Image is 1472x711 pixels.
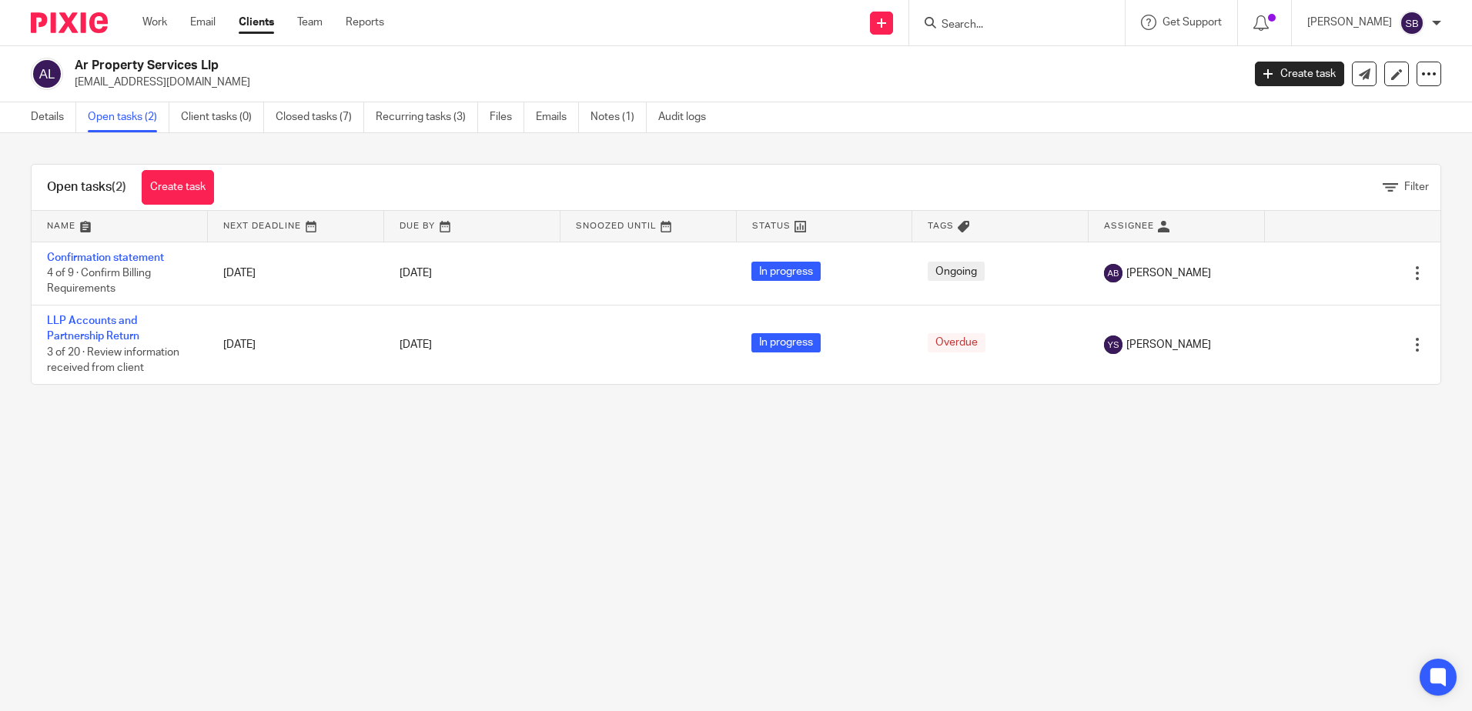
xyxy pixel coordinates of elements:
img: svg%3E [1104,264,1122,282]
a: Recurring tasks (3) [376,102,478,132]
span: [DATE] [400,339,432,350]
h2: Ar Property Services Llp [75,58,1000,74]
span: Overdue [928,333,985,352]
span: 4 of 9 · Confirm Billing Requirements [47,268,151,295]
a: Email [190,15,216,30]
a: Details [31,102,76,132]
a: Create task [1255,62,1344,86]
a: Confirmation statement [47,252,164,263]
td: [DATE] [208,242,384,305]
span: Status [752,222,791,230]
span: [PERSON_NAME] [1126,265,1211,281]
img: svg%3E [1104,335,1122,354]
span: 3 of 20 · Review information received from client [47,347,179,374]
img: svg%3E [1400,11,1424,35]
p: [EMAIL_ADDRESS][DOMAIN_NAME] [75,75,1232,90]
a: Files [490,102,524,132]
span: [PERSON_NAME] [1126,337,1211,352]
span: Get Support [1163,17,1222,28]
span: In progress [751,333,821,352]
span: In progress [751,262,821,281]
a: Clients [239,15,274,30]
span: Snoozed Until [576,222,657,230]
a: Audit logs [658,102,718,132]
a: Work [142,15,167,30]
p: [PERSON_NAME] [1307,15,1392,30]
a: Open tasks (2) [88,102,169,132]
span: Filter [1404,182,1429,192]
a: Notes (1) [590,102,647,132]
a: Client tasks (0) [181,102,264,132]
h1: Open tasks [47,179,126,195]
input: Search [940,18,1079,32]
a: Create task [142,170,214,205]
span: (2) [112,181,126,193]
a: Team [297,15,323,30]
td: [DATE] [208,305,384,383]
a: Reports [346,15,384,30]
span: [DATE] [400,268,432,279]
span: Ongoing [928,262,985,281]
a: Emails [536,102,579,132]
img: svg%3E [31,58,63,90]
img: Pixie [31,12,108,33]
span: Tags [928,222,954,230]
a: LLP Accounts and Partnership Return [47,315,139,342]
a: Closed tasks (7) [276,102,364,132]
